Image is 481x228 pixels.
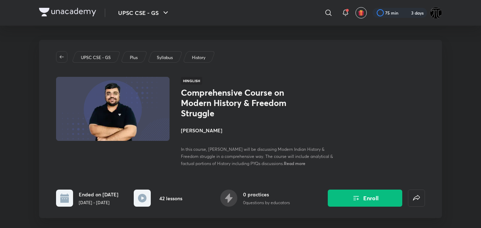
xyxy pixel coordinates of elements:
p: History [192,54,205,61]
a: Syllabus [156,54,174,61]
span: In this course, [PERSON_NAME] will be discussing Modern Indian History & Freedom struggle in a co... [181,147,333,166]
img: Watcher [430,7,442,19]
h4: [PERSON_NAME] [181,127,340,134]
img: Company Logo [39,8,96,16]
span: Read more [284,160,305,166]
button: false [408,190,425,207]
button: UPSC CSE - GS [114,6,174,20]
p: 0 questions by educators [243,200,290,206]
h6: Ended on [DATE] [79,191,118,198]
img: Thumbnail [55,76,171,142]
a: UPSC CSE - GS [80,54,112,61]
h6: 0 practices [243,191,290,198]
p: Syllabus [157,54,173,61]
p: [DATE] - [DATE] [79,200,118,206]
a: Company Logo [39,8,96,18]
span: Hinglish [181,77,202,85]
a: History [191,54,207,61]
img: avatar [358,10,364,16]
h1: Comprehensive Course on Modern History & Freedom Struggle [181,88,297,118]
a: Plus [129,54,139,61]
p: Plus [130,54,138,61]
button: Enroll [328,190,402,207]
button: avatar [355,7,367,18]
h6: 42 lessons [159,195,182,202]
img: streak [403,9,410,16]
p: UPSC CSE - GS [81,54,111,61]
